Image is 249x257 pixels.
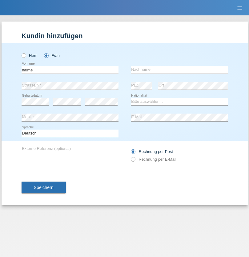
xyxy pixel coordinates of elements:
label: Rechnung per E-Mail [131,157,176,162]
label: Rechnung per Post [131,149,173,154]
label: Frau [44,53,60,58]
input: Rechnung per Post [131,149,135,157]
a: menu [234,6,246,10]
button: Speichern [22,182,66,193]
input: Frau [44,53,48,57]
span: Speichern [34,185,54,190]
label: Herr [22,53,37,58]
i: menu [237,5,243,11]
input: Rechnung per E-Mail [131,157,135,165]
h1: Kundin hinzufügen [22,32,228,40]
input: Herr [22,53,26,57]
